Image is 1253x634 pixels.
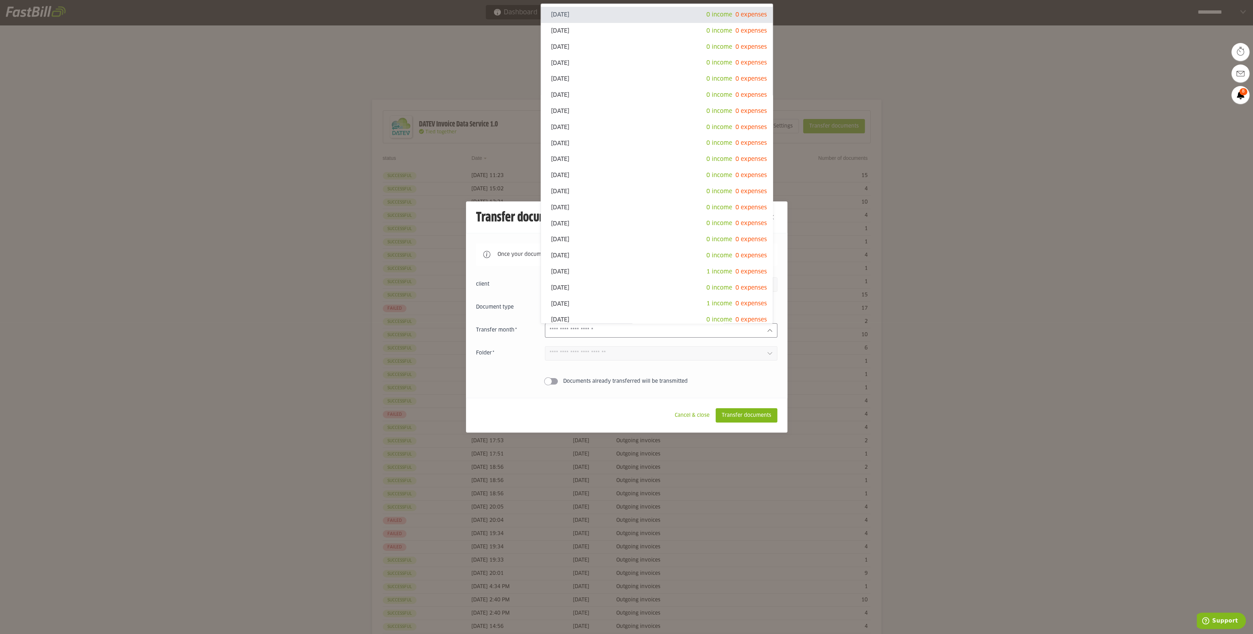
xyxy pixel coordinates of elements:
font: [DATE] [551,60,569,66]
font: [DATE] [551,140,569,146]
font: [DATE] [551,301,569,307]
font: 0 expenses [735,172,767,178]
font: [DATE] [551,172,569,178]
font: 0 income [706,108,732,114]
font: [DATE] [551,221,569,227]
font: [DATE] [551,237,569,242]
font: [DATE] [551,285,569,291]
font: 0 expenses [735,220,767,226]
font: 0 expenses [735,285,767,291]
font: 0 expenses [735,140,767,146]
font: 0 expenses [735,124,767,130]
font: 0 expenses [735,12,767,18]
font: Once your documents have been transferred, they may no longer be processed. [498,252,695,257]
font: 0 income [706,140,732,146]
font: [DATE] [551,76,569,82]
font: 0 income [706,156,732,162]
font: 0 income [706,92,732,98]
font: 1 income [706,301,732,306]
font: [DATE] [551,253,569,258]
font: 0 expenses [735,76,767,82]
font: 0 income [706,189,732,194]
font: [DATE] [551,156,569,162]
iframe: Opens a widget where you can find more information [1197,612,1246,630]
font: [DATE] [551,92,569,98]
font: 0 income [706,28,732,34]
font: [DATE] [551,12,569,18]
font: [DATE] [551,28,569,34]
font: [DATE] [551,205,569,210]
font: 0 expenses [735,108,767,114]
font: 0 expenses [735,28,767,34]
font: 0 income [706,12,732,18]
font: Documents already transferred will be transmitted [563,379,688,384]
font: 0 income [706,317,732,323]
font: 0 expenses [735,92,767,98]
font: 0 income [706,124,732,130]
font: [DATE] [551,108,569,114]
font: 0 expenses [735,205,767,210]
font: 0 expenses [735,253,767,258]
font: [DATE] [551,124,569,130]
font: Cancel & close [675,413,710,418]
font: 0 income [706,44,732,50]
font: 0 income [706,237,732,242]
font: 0 expenses [735,156,767,162]
font: 0 expenses [735,44,767,50]
font: Transfer documents [722,413,771,418]
font: 0 expenses [735,237,767,242]
font: 1 income [706,269,732,275]
font: 0 income [706,285,732,291]
font: 0 expenses [735,301,767,306]
font: 0 income [706,76,732,82]
font: 0 expenses [735,189,767,194]
font: 0 expenses [735,60,767,66]
font: [DATE] [551,317,569,323]
font: [DATE] [551,269,569,275]
font: 0 income [706,172,732,178]
font: [DATE] [551,189,569,194]
a: 8 [1231,86,1249,104]
font: 0 income [706,205,732,210]
font: 0 expenses [735,317,767,323]
font: 0 income [706,253,732,258]
font: 0 income [706,220,732,226]
font: 0 income [706,60,732,66]
font: 8 [1242,89,1245,94]
font: [DATE] [551,44,569,50]
font: 0 expenses [735,269,767,275]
